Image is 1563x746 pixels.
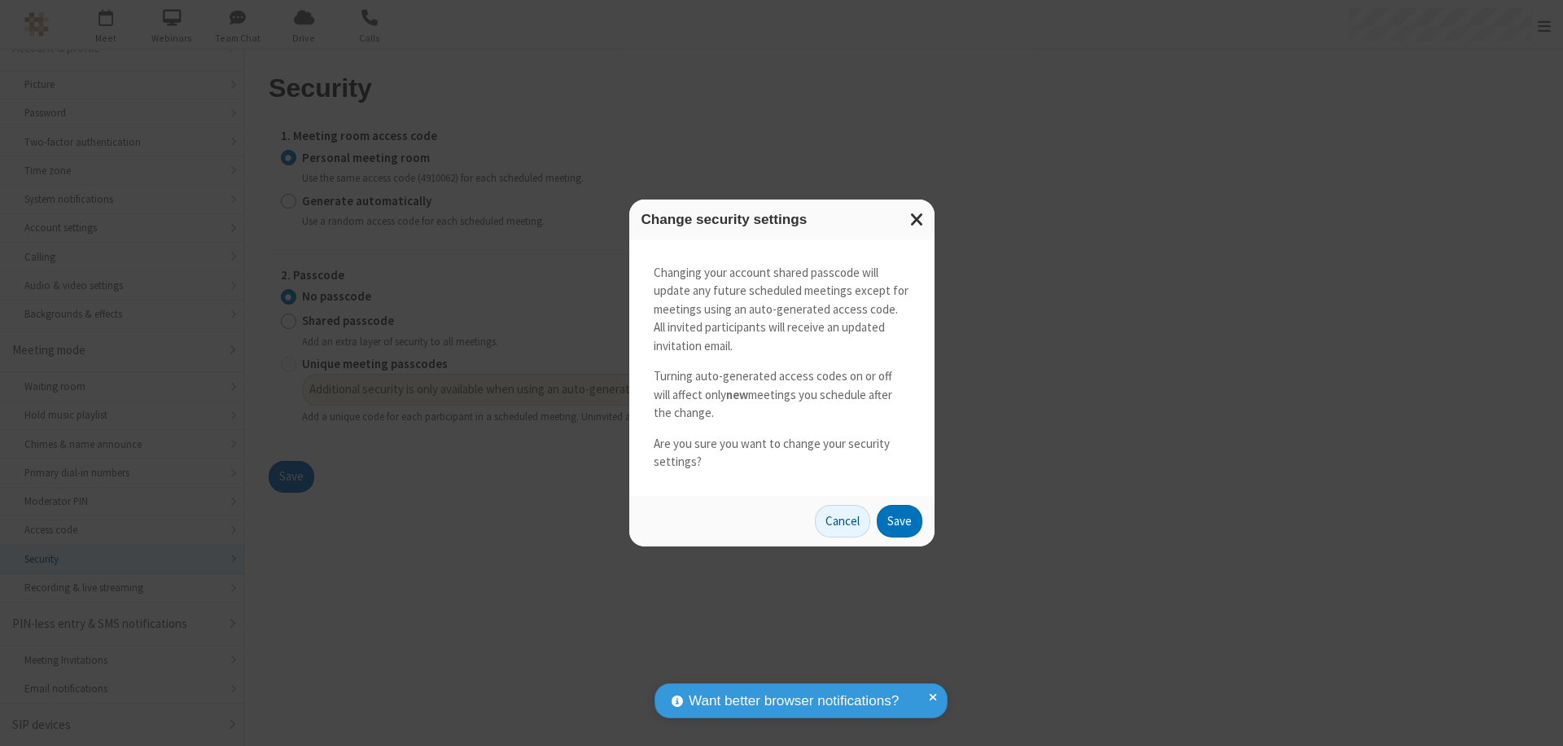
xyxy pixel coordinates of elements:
button: Save [877,505,922,538]
strong: new [726,387,748,402]
p: Are you sure you want to change your security settings? [654,435,910,472]
button: Cancel [815,505,870,538]
button: Close modal [900,200,935,239]
p: Changing your account shared passcode will update any future scheduled meetings except for meetin... [654,264,910,356]
h3: Change security settings [641,212,922,227]
p: Turning auto-generated access codes on or off will affect only meetings you schedule after the ch... [654,367,910,423]
span: Want better browser notifications? [689,691,899,712]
